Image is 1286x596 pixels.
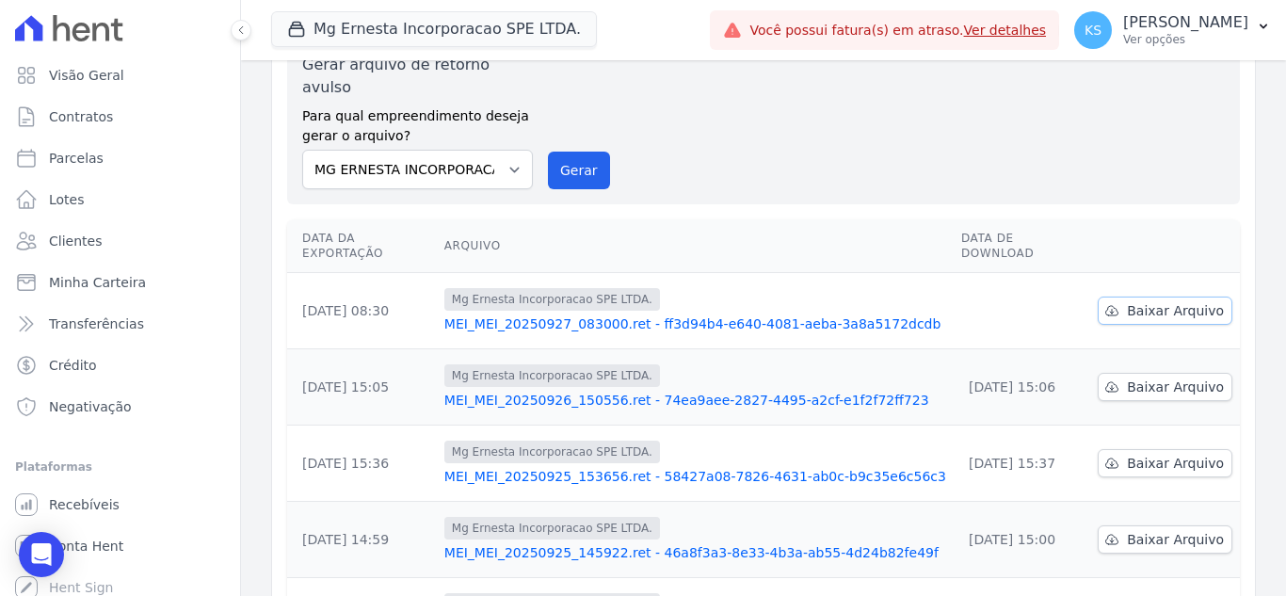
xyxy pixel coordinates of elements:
div: Open Intercom Messenger [19,532,64,577]
a: Baixar Arquivo [1098,525,1232,554]
span: Parcelas [49,149,104,168]
span: Baixar Arquivo [1127,378,1224,396]
a: Recebíveis [8,486,233,524]
a: Visão Geral [8,56,233,94]
span: Minha Carteira [49,273,146,292]
span: Transferências [49,314,144,333]
span: Você possui fatura(s) em atraso. [749,21,1046,40]
span: Baixar Arquivo [1127,301,1224,320]
span: KS [1085,24,1101,37]
label: Para qual empreendimento deseja gerar o arquivo? [302,99,533,146]
span: Baixar Arquivo [1127,454,1224,473]
a: Transferências [8,305,233,343]
span: Negativação [49,397,132,416]
a: Parcelas [8,139,233,177]
button: Gerar [548,152,610,189]
a: MEI_MEI_20250927_083000.ret - ff3d94b4-e640-4081-aeba-3a8a5172dcdb [444,314,946,333]
td: [DATE] 15:00 [954,502,1090,578]
span: Contratos [49,107,113,126]
button: Mg Ernesta Incorporacao SPE LTDA. [271,11,597,47]
p: Ver opções [1123,32,1248,47]
a: Baixar Arquivo [1098,449,1232,477]
span: Lotes [49,190,85,209]
span: Mg Ernesta Incorporacao SPE LTDA. [444,441,660,463]
th: Data da Exportação [287,219,437,273]
td: [DATE] 15:05 [287,349,437,426]
a: Lotes [8,181,233,218]
a: MEI_MEI_20250925_145922.ret - 46a8f3a3-8e33-4b3a-ab55-4d24b82fe49f [444,543,946,562]
button: KS [PERSON_NAME] Ver opções [1059,4,1286,56]
a: Conta Hent [8,527,233,565]
a: Baixar Arquivo [1098,373,1232,401]
a: Minha Carteira [8,264,233,301]
span: Visão Geral [49,66,124,85]
td: [DATE] 15:06 [954,349,1090,426]
span: Crédito [49,356,97,375]
td: [DATE] 08:30 [287,273,437,349]
a: MEI_MEI_20250926_150556.ret - 74ea9aee-2827-4495-a2cf-e1f2f72ff723 [444,391,946,410]
a: Negativação [8,388,233,426]
span: Mg Ernesta Incorporacao SPE LTDA. [444,364,660,387]
a: Clientes [8,222,233,260]
span: Clientes [49,232,102,250]
td: [DATE] 15:36 [287,426,437,502]
label: Gerar arquivo de retorno avulso [302,54,533,99]
a: MEI_MEI_20250925_153656.ret - 58427a08-7826-4631-ab0c-b9c35e6c56c3 [444,467,946,486]
p: [PERSON_NAME] [1123,13,1248,32]
a: Crédito [8,346,233,384]
a: Ver detalhes [964,23,1047,38]
a: Contratos [8,98,233,136]
span: Recebíveis [49,495,120,514]
span: Mg Ernesta Incorporacao SPE LTDA. [444,517,660,540]
div: Plataformas [15,456,225,478]
a: Baixar Arquivo [1098,297,1232,325]
th: Data de Download [954,219,1090,273]
td: [DATE] 14:59 [287,502,437,578]
td: [DATE] 15:37 [954,426,1090,502]
th: Arquivo [437,219,954,273]
span: Conta Hent [49,537,123,556]
span: Baixar Arquivo [1127,530,1224,549]
span: Mg Ernesta Incorporacao SPE LTDA. [444,288,660,311]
